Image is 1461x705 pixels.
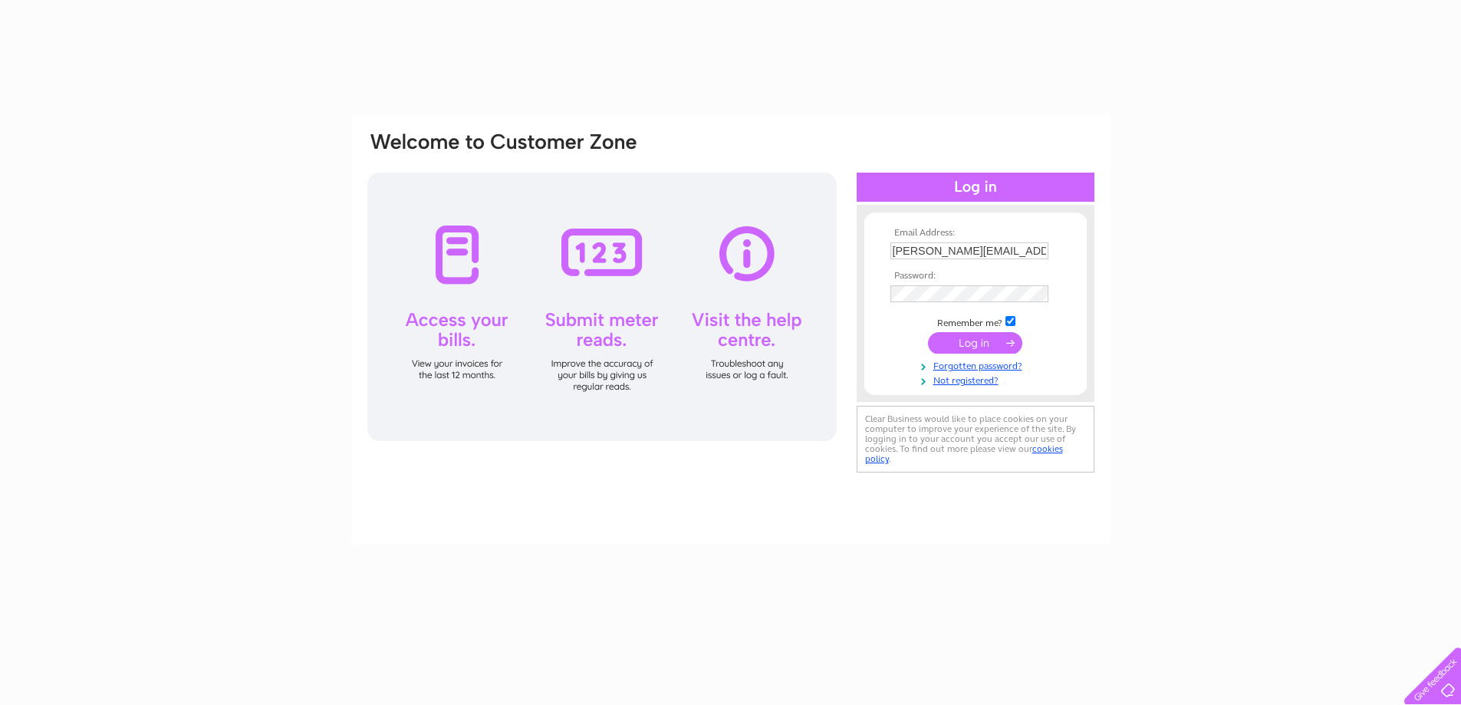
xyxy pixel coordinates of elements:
a: Forgotten password? [890,357,1064,372]
th: Email Address: [887,228,1064,239]
div: Clear Business would like to place cookies on your computer to improve your experience of the sit... [857,406,1094,473]
td: Remember me? [887,314,1064,329]
a: Not registered? [890,372,1064,387]
a: cookies policy [865,443,1063,464]
th: Password: [887,271,1064,282]
input: Submit [928,332,1022,354]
